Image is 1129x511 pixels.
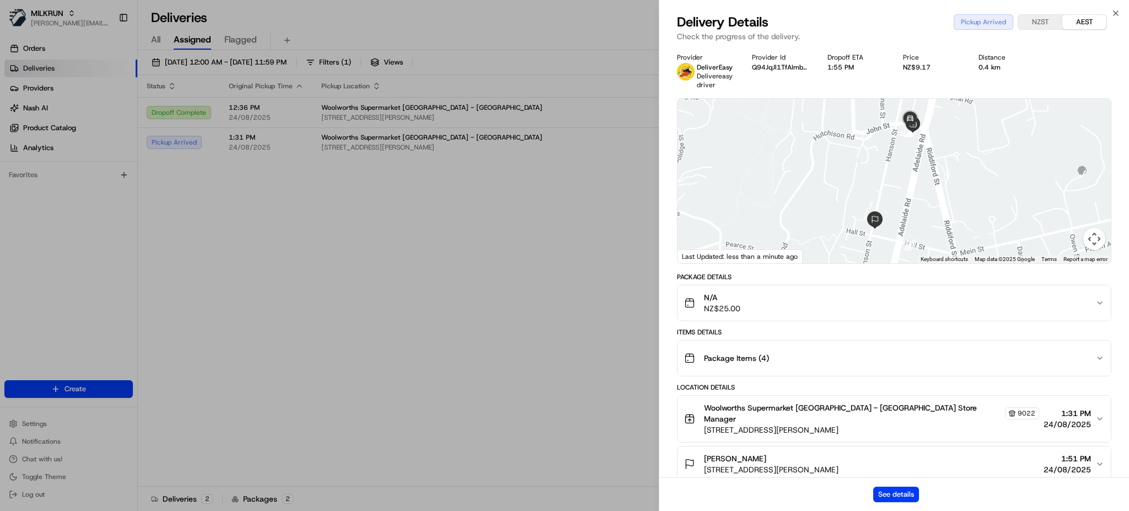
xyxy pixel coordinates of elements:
p: Welcome 👋 [11,44,201,62]
div: Last Updated: less than a minute ago [678,249,803,263]
div: 1:55 PM [827,63,885,72]
img: 1736555255976-a54dd68f-1ca7-489b-9aae-adbdc363a1c4 [11,105,31,125]
a: 📗Knowledge Base [7,156,89,175]
span: [STREET_ADDRESS][PERSON_NAME] [704,424,1039,435]
button: AEST [1062,15,1106,29]
div: NZ$9.17 [903,63,961,72]
span: 9022 [1018,409,1035,418]
span: Map data ©2025 Google [975,256,1035,262]
button: NZST [1018,15,1062,29]
div: 0.4 km [979,63,1036,72]
img: delivereasy_logo.png [677,63,695,81]
span: 1:31 PM [1044,408,1091,419]
span: DeliverEasy [697,63,733,72]
p: Check the progress of the delivery. [677,31,1111,42]
span: Woolworths Supermarket [GEOGRAPHIC_DATA] - [GEOGRAPHIC_DATA] Store Manager [704,402,1003,424]
div: Price [903,53,961,62]
div: Package Details [677,273,1111,281]
button: Keyboard shortcuts [921,255,968,263]
div: Provider [677,53,735,62]
div: Start new chat [37,105,181,116]
a: 💻API Documentation [89,156,181,175]
div: Provider Id [752,53,810,62]
span: N/A [704,292,740,303]
span: Knowledge Base [22,160,84,171]
span: Package Items ( 4 ) [704,353,769,364]
div: 📗 [11,161,20,170]
button: [PERSON_NAME][STREET_ADDRESS][PERSON_NAME]1:51 PM24/08/2025 [678,446,1111,482]
span: Delivereasy driver [697,72,733,89]
img: Nash [11,11,33,33]
img: Google [680,249,717,263]
button: Start new chat [187,109,201,122]
span: Delivery Details [677,13,768,31]
span: [STREET_ADDRESS][PERSON_NAME] [704,464,838,475]
button: See details [873,487,919,502]
a: Open this area in Google Maps (opens a new window) [680,249,717,263]
button: Package Items (4) [678,340,1111,376]
a: Report a map error [1063,256,1108,262]
div: 4 [904,239,916,251]
span: 1:51 PM [1044,453,1091,464]
input: Clear [29,71,182,83]
span: 24/08/2025 [1044,419,1091,430]
button: N/ANZ$25.00 [678,285,1111,321]
span: API Documentation [104,160,177,171]
a: Terms (opens in new tab) [1041,256,1057,262]
div: 7 [900,124,912,136]
div: Items Details [677,328,1111,337]
span: NZ$25.00 [704,303,740,314]
button: Q94JqJl1TfAImbM0giJQeA [752,63,810,72]
span: [PERSON_NAME] [704,453,766,464]
div: Dropoff ETA [827,53,885,62]
div: 💻 [93,161,102,170]
div: Distance [979,53,1036,62]
span: 24/08/2025 [1044,464,1091,475]
div: We're available if you need us! [37,116,139,125]
button: Map camera controls [1083,228,1105,250]
a: Powered byPylon [78,187,133,195]
button: Woolworths Supermarket [GEOGRAPHIC_DATA] - [GEOGRAPHIC_DATA] Store Manager9022[STREET_ADDRESS][PE... [678,396,1111,442]
div: Location Details [677,383,1111,392]
span: Pylon [110,187,133,195]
